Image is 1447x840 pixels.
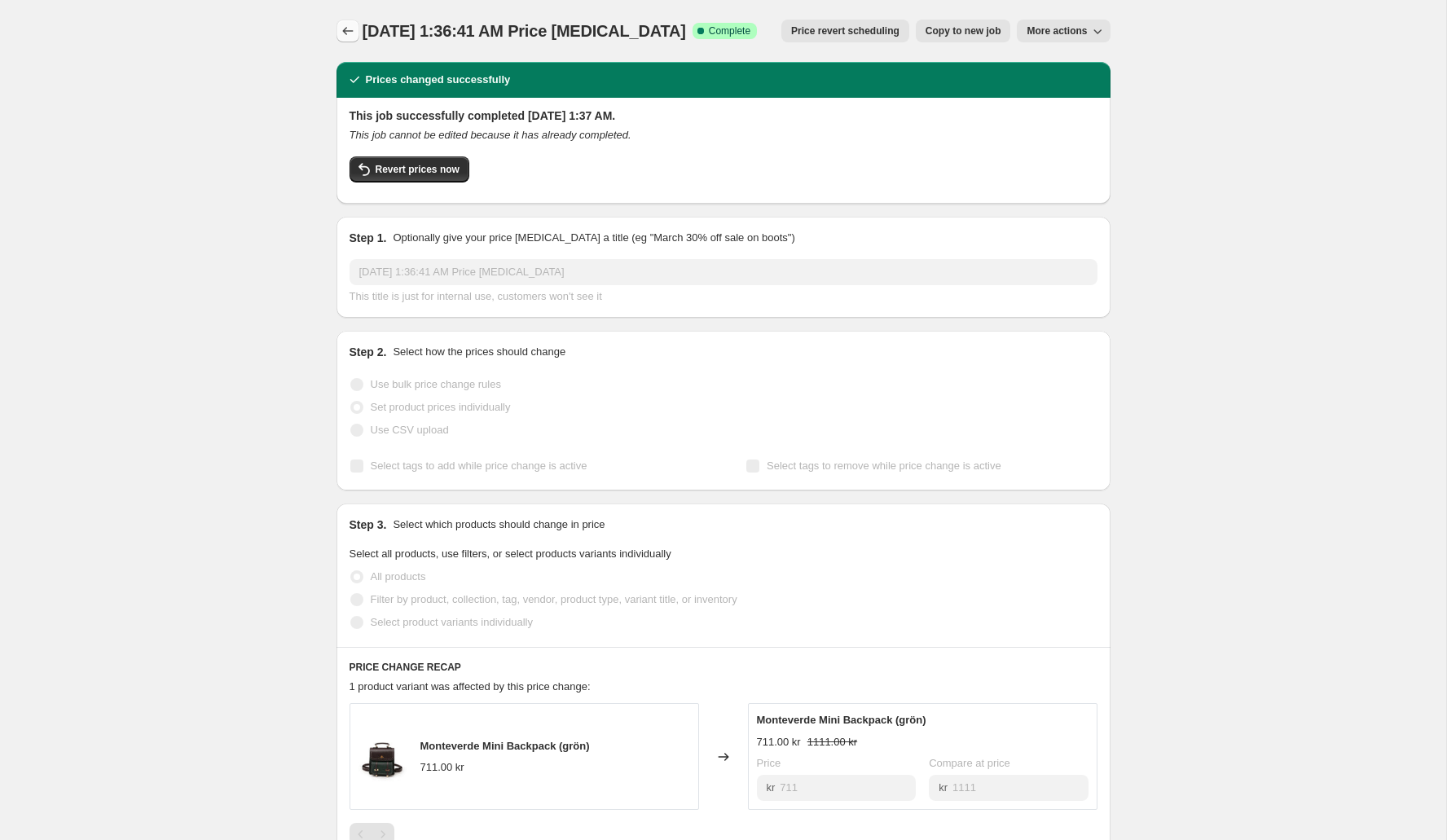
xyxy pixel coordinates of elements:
h2: Step 2. [350,344,387,360]
span: Compare at price [929,757,1010,769]
span: More actions [1027,24,1087,37]
div: 711.00 kr [757,734,801,750]
strike: 1111.00 kr [807,734,857,750]
span: kr [767,781,776,794]
span: Select all products, use filters, or select products variants individually [350,548,671,560]
span: Select tags to add while price change is active [371,460,587,472]
span: Select tags to remove while price change is active [767,460,1001,472]
input: 30% off holiday sale [350,259,1097,285]
h2: Step 1. [350,230,387,246]
p: Select which products should change in price [393,517,605,533]
h2: This job successfully completed [DATE] 1:37 AM. [350,108,1097,124]
span: Monteverde Mini Backpack (grön) [420,740,590,752]
span: 1 product variant was affected by this price change: [350,680,591,693]
p: Optionally give your price [MEDICAL_DATA] a title (eg "March 30% off sale on boots") [393,230,794,246]
span: Filter by product, collection, tag, vendor, product type, variant title, or inventory [371,593,737,605]
span: Complete [709,24,750,37]
span: Copy to new job [926,24,1001,37]
span: Use bulk price change rules [371,378,501,390]
h2: Step 3. [350,517,387,533]
button: Price change jobs [336,20,359,42]
div: 711.00 kr [420,759,464,776]
span: All products [371,570,426,583]
span: Monteverde Mini Backpack (grön) [757,714,926,726]
span: Select product variants individually [371,616,533,628]
button: More actions [1017,20,1110,42]
span: This title is just for internal use, customers won't see it [350,290,602,302]
h6: PRICE CHANGE RECAP [350,661,1097,674]
i: This job cannot be edited because it has already completed. [350,129,631,141]
span: kr [939,781,948,794]
span: Price revert scheduling [791,24,899,37]
span: Price [757,757,781,769]
button: Copy to new job [916,20,1011,42]
p: Select how the prices should change [393,344,565,360]
span: [DATE] 1:36:41 AM Price [MEDICAL_DATA] [363,22,686,40]
button: Price revert scheduling [781,20,909,42]
h2: Prices changed successfully [366,72,511,88]
span: Use CSV upload [371,424,449,436]
span: Set product prices individually [371,401,511,413]
span: Revert prices now [376,163,460,176]
img: 1622170076362_80x.jpg [358,732,407,781]
button: Revert prices now [350,156,469,183]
